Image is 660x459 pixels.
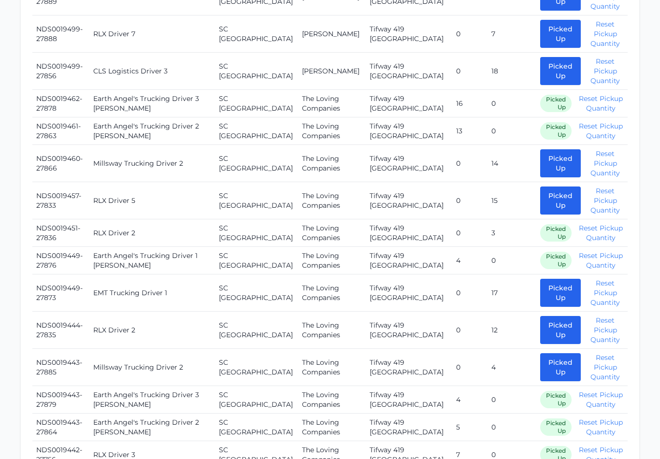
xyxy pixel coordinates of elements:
td: The Loving Companies [298,312,366,349]
button: Reset Pickup Quantity [577,390,624,409]
td: 0 [452,349,488,386]
button: Reset Pickup Quantity [587,278,624,307]
td: 0 [452,219,488,247]
td: 0 [452,53,488,90]
button: Reset Pickup Quantity [577,417,624,437]
td: SC [GEOGRAPHIC_DATA] [215,182,298,219]
td: Tifway 419 [GEOGRAPHIC_DATA] [366,386,452,414]
td: SC [GEOGRAPHIC_DATA] [215,15,298,53]
td: The Loving Companies [298,247,366,274]
td: NDS0019443-27864 [32,414,89,441]
td: SC [GEOGRAPHIC_DATA] [215,349,298,386]
span: Picked Up [540,224,572,242]
td: Millsway Trucking Driver 2 [89,349,215,386]
td: 16 [452,90,488,117]
td: The Loving Companies [298,386,366,414]
td: The Loving Companies [298,90,366,117]
td: The Loving Companies [298,219,366,247]
td: NDS0019449-27873 [32,274,89,312]
td: The Loving Companies [298,117,366,145]
button: Picked Up [540,353,581,381]
button: Reset Pickup Quantity [587,149,624,178]
td: Earth Angel's Trucking Driver 1 [PERSON_NAME] [89,247,215,274]
td: 0 [488,414,536,441]
td: SC [GEOGRAPHIC_DATA] [215,53,298,90]
td: NDS0019443-27885 [32,349,89,386]
span: Picked Up [540,391,572,408]
td: 0 [488,90,536,117]
td: 14 [488,145,536,182]
button: Reset Pickup Quantity [587,19,624,48]
span: Picked Up [540,418,572,436]
span: Picked Up [540,252,572,269]
button: Picked Up [540,279,581,307]
td: NDS0019451-27836 [32,219,89,247]
button: Picked Up [540,316,581,344]
td: SC [GEOGRAPHIC_DATA] [215,386,298,414]
td: NDS0019449-27876 [32,247,89,274]
button: Reset Pickup Quantity [577,94,624,113]
td: The Loving Companies [298,414,366,441]
span: Picked Up [540,122,572,140]
td: The Loving Companies [298,349,366,386]
td: 0 [488,117,536,145]
button: Reset Pickup Quantity [577,223,624,243]
td: RLX Driver 2 [89,312,215,349]
td: Tifway 419 [GEOGRAPHIC_DATA] [366,145,452,182]
td: NDS0019499-27888 [32,15,89,53]
td: EMT Trucking Driver 1 [89,274,215,312]
td: RLX Driver 7 [89,15,215,53]
button: Reset Pickup Quantity [587,186,624,215]
td: SC [GEOGRAPHIC_DATA] [215,274,298,312]
td: Earth Angel's Trucking Driver 3 [PERSON_NAME] [89,90,215,117]
td: Tifway 419 [GEOGRAPHIC_DATA] [366,90,452,117]
td: CLS Logistics Driver 3 [89,53,215,90]
td: [PERSON_NAME] [298,53,366,90]
td: Earth Angel's Trucking Driver 2 [PERSON_NAME] [89,414,215,441]
td: NDS0019461-27863 [32,117,89,145]
button: Reset Pickup Quantity [577,121,624,141]
td: Tifway 419 [GEOGRAPHIC_DATA] [366,15,452,53]
td: [PERSON_NAME] [298,15,366,53]
td: NDS0019457-27833 [32,182,89,219]
td: 0 [452,182,488,219]
button: Reset Pickup Quantity [587,353,624,382]
td: NDS0019462-27878 [32,90,89,117]
td: 15 [488,182,536,219]
span: Picked Up [540,95,572,112]
td: Tifway 419 [GEOGRAPHIC_DATA] [366,247,452,274]
td: NDS0019460-27866 [32,145,89,182]
td: NDS0019444-27835 [32,312,89,349]
td: 0 [452,274,488,312]
td: Earth Angel's Trucking Driver 3 [PERSON_NAME] [89,386,215,414]
td: Tifway 419 [GEOGRAPHIC_DATA] [366,182,452,219]
td: RLX Driver 5 [89,182,215,219]
td: SC [GEOGRAPHIC_DATA] [215,247,298,274]
button: Picked Up [540,186,581,215]
td: 0 [452,312,488,349]
td: 0 [452,15,488,53]
td: Tifway 419 [GEOGRAPHIC_DATA] [366,117,452,145]
td: SC [GEOGRAPHIC_DATA] [215,219,298,247]
td: The Loving Companies [298,145,366,182]
td: 4 [452,247,488,274]
td: 5 [452,414,488,441]
button: Picked Up [540,20,581,48]
td: SC [GEOGRAPHIC_DATA] [215,145,298,182]
td: Tifway 419 [GEOGRAPHIC_DATA] [366,349,452,386]
td: 12 [488,312,536,349]
button: Reset Pickup Quantity [587,57,624,86]
td: 13 [452,117,488,145]
td: Tifway 419 [GEOGRAPHIC_DATA] [366,414,452,441]
button: Picked Up [540,149,581,177]
td: 0 [488,386,536,414]
td: NDS0019499-27856 [32,53,89,90]
td: 3 [488,219,536,247]
td: 7 [488,15,536,53]
td: Earth Angel's Trucking Driver 2 [PERSON_NAME] [89,117,215,145]
td: Tifway 419 [GEOGRAPHIC_DATA] [366,312,452,349]
td: 17 [488,274,536,312]
td: 18 [488,53,536,90]
td: 0 [452,145,488,182]
td: 4 [488,349,536,386]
